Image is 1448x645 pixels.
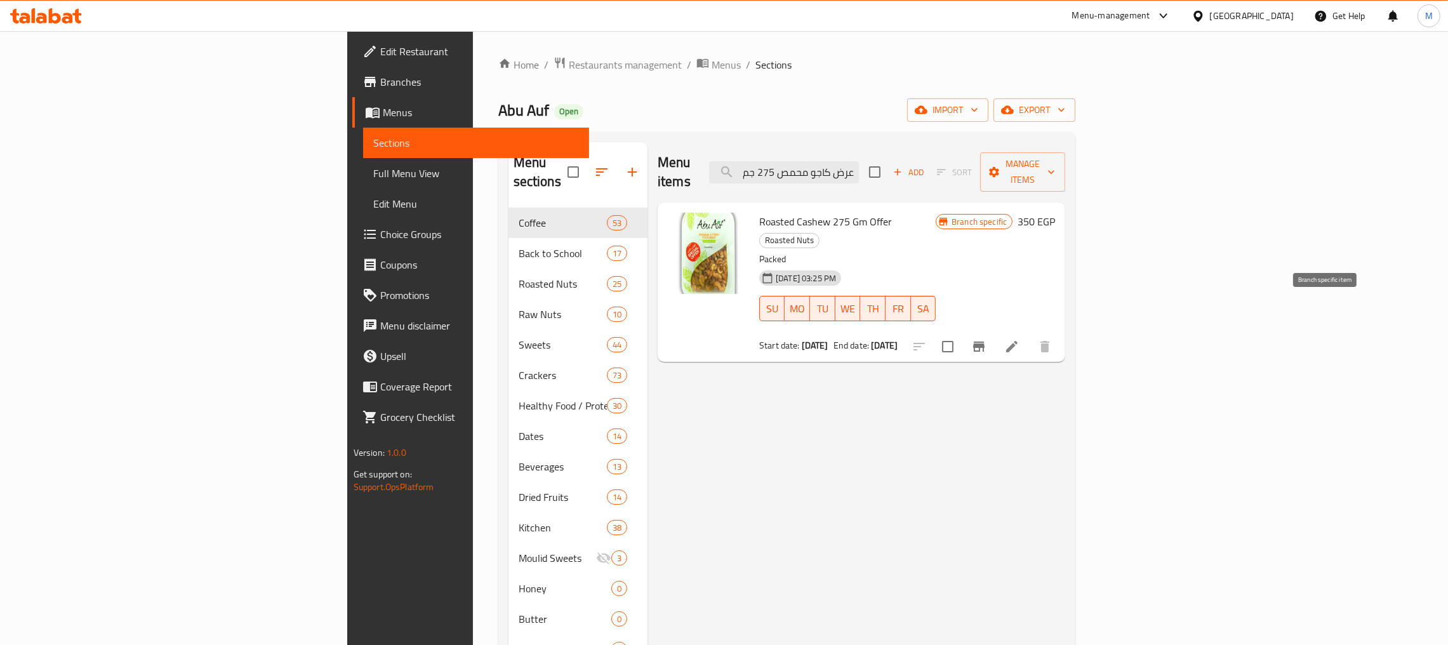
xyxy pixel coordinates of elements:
div: items [611,581,627,596]
a: Restaurants management [554,57,682,73]
div: Menu-management [1072,8,1150,23]
span: Butter [519,611,611,627]
span: Sections [373,135,579,150]
a: Promotions [352,280,589,310]
div: items [607,246,627,261]
span: Branches [380,74,579,90]
div: items [611,611,627,627]
a: Edit Menu [363,189,589,219]
span: Add [891,165,926,180]
span: Edit Restaurant [380,44,579,59]
div: Moulid Sweets [519,550,596,566]
span: Grocery Checklist [380,409,579,425]
span: Branch specific [947,216,1012,228]
span: Back to School [519,246,607,261]
button: TU [810,296,835,321]
span: Select to update [934,333,961,360]
span: Coupons [380,257,579,272]
span: Dates [519,429,607,444]
a: Sections [363,128,589,158]
button: SU [759,296,785,321]
span: 38 [608,522,627,534]
span: FR [891,300,906,318]
span: [DATE] 03:25 PM [771,272,841,284]
span: Edit Menu [373,196,579,211]
a: Grocery Checklist [352,402,589,432]
b: [DATE] [871,337,898,354]
span: 0 [612,613,627,625]
button: export [993,98,1075,122]
div: [GEOGRAPHIC_DATA] [1210,9,1294,23]
span: import [917,102,978,118]
span: export [1004,102,1065,118]
span: Select section [861,159,888,185]
a: Full Menu View [363,158,589,189]
a: Coverage Report [352,371,589,402]
h6: 350 EGP [1018,213,1055,230]
div: items [611,550,627,566]
a: Edit Restaurant [352,36,589,67]
button: Add section [617,157,648,187]
button: WE [835,296,861,321]
span: Healthy Food / Protein Bars [519,398,607,413]
span: Start date: [759,337,800,354]
svg: Inactive section [596,550,611,566]
div: items [607,520,627,535]
span: 17 [608,248,627,260]
a: Edit menu item [1004,339,1020,354]
div: items [607,368,627,383]
div: Back to School17 [508,238,648,269]
span: 13 [608,461,627,473]
h2: Menu items [658,153,694,191]
span: 10 [608,309,627,321]
span: M [1425,9,1433,23]
span: Sections [755,57,792,72]
span: Coffee [519,215,607,230]
span: Menu disclaimer [380,318,579,333]
div: items [607,276,627,291]
span: End date: [834,337,869,354]
span: 25 [608,278,627,290]
span: TH [865,300,880,318]
div: Moulid Sweets3 [508,543,648,573]
span: WE [840,300,856,318]
span: Roasted Nuts [519,276,607,291]
div: Dried Fruits14 [508,482,648,512]
button: Manage items [980,152,1065,192]
span: 14 [608,491,627,503]
a: Upsell [352,341,589,371]
div: Dried Fruits [519,489,607,505]
span: Full Menu View [373,166,579,181]
a: Menu disclaimer [352,310,589,341]
span: Kitchen [519,520,607,535]
span: SU [765,300,780,318]
span: SA [916,300,931,318]
div: Kitchen38 [508,512,648,543]
span: Manage items [990,156,1055,188]
button: MO [785,296,810,321]
span: 73 [608,369,627,382]
div: items [607,459,627,474]
span: Upsell [380,349,579,364]
div: items [607,307,627,322]
span: Promotions [380,288,579,303]
span: Beverages [519,459,607,474]
span: Roasted Cashew 275 Gm Offer [759,212,892,231]
span: Restaurants management [569,57,682,72]
span: Choice Groups [380,227,579,242]
li: / [687,57,691,72]
span: Sort sections [587,157,617,187]
div: Roasted Nuts25 [508,269,648,299]
button: FR [886,296,911,321]
span: Raw Nuts [519,307,607,322]
span: 1.0.0 [387,444,406,461]
span: Honey [519,581,611,596]
button: Branch-specific-item [964,331,994,362]
img: Roasted Cashew 275 Gm Offer [668,213,749,294]
a: Branches [352,67,589,97]
span: Get support on: [354,466,412,482]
